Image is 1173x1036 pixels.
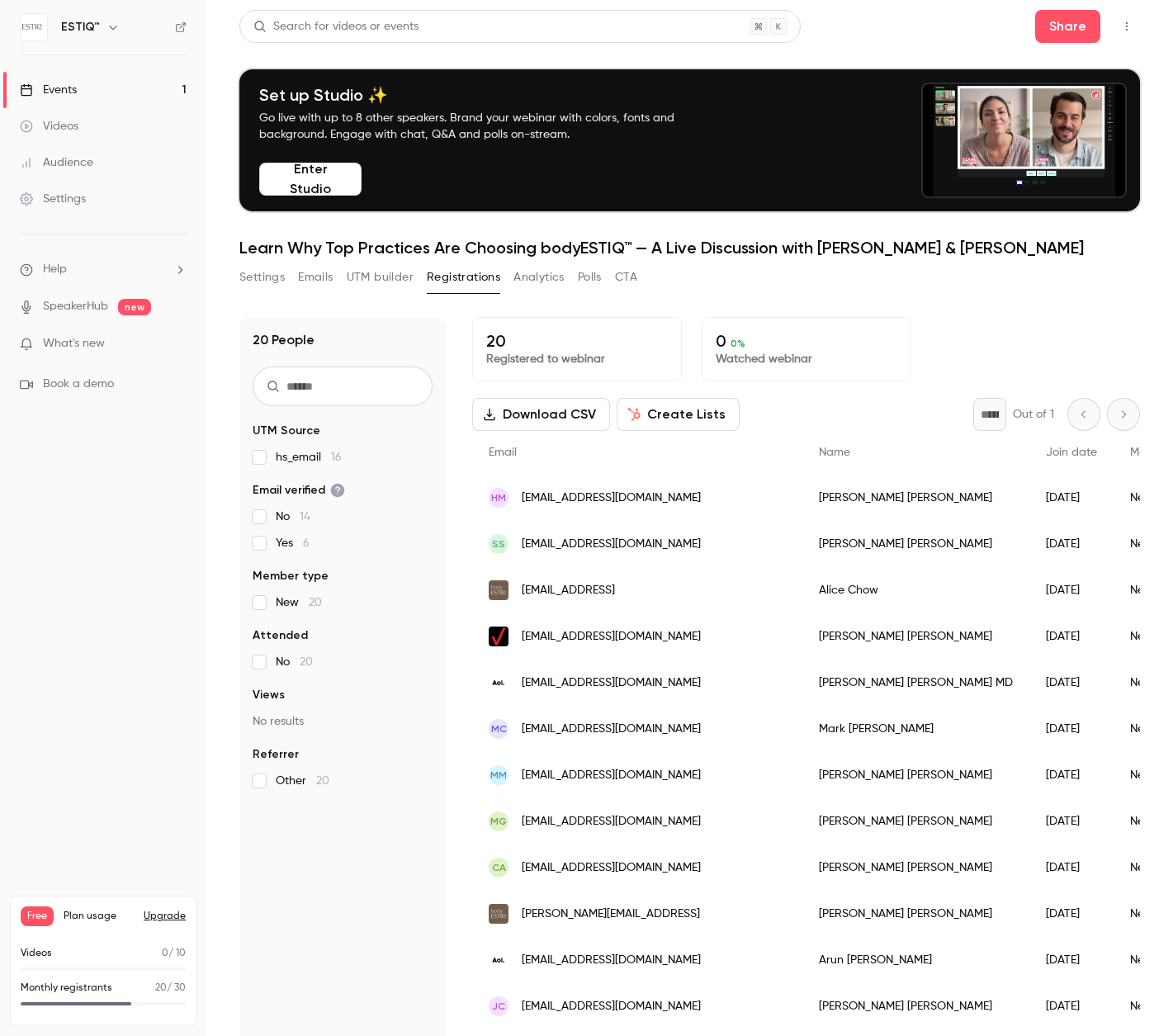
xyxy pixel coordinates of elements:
[1029,891,1114,937] div: [DATE]
[239,264,285,291] button: Settings
[522,490,701,507] span: [EMAIL_ADDRESS][DOMAIN_NAME]
[300,656,313,668] span: 20
[298,264,333,291] button: Emails
[155,981,186,996] p: / 30
[300,511,310,523] span: 14
[253,627,308,644] span: Attended
[522,906,700,923] span: [PERSON_NAME][EMAIL_ADDRESS]
[253,330,315,350] h1: 20 People
[259,85,713,105] h4: Set up Studio ✨
[802,891,1029,937] div: [PERSON_NAME] [PERSON_NAME]
[522,628,701,646] span: [EMAIL_ADDRESS][DOMAIN_NAME]
[716,331,897,351] p: 0
[1029,521,1114,567] div: [DATE]
[144,910,186,923] button: Upgrade
[1029,660,1114,706] div: [DATE]
[253,568,329,584] span: Member type
[490,768,507,783] span: MM
[309,597,322,608] span: 20
[276,535,310,551] span: Yes
[489,580,508,600] img: estiq.ai
[253,423,320,439] span: UTM Source
[253,482,345,499] span: Email verified
[276,654,313,670] span: No
[20,191,86,207] div: Settings
[617,398,740,431] button: Create Lists
[21,14,47,40] img: ESTIQ™
[802,475,1029,521] div: [PERSON_NAME] [PERSON_NAME]
[316,775,329,787] span: 20
[1035,10,1100,43] button: Share
[1029,798,1114,844] div: [DATE]
[276,594,322,611] span: New
[522,813,701,830] span: [EMAIL_ADDRESS][DOMAIN_NAME]
[615,264,637,291] button: CTA
[167,337,187,352] iframe: Noticeable Trigger
[259,110,713,143] p: Go live with up to 8 other speakers. Brand your webinar with colors, fonts and background. Engage...
[1013,406,1054,423] p: Out of 1
[489,447,517,458] span: Email
[1046,447,1097,458] span: Join date
[522,582,615,599] span: [EMAIL_ADDRESS]
[802,844,1029,891] div: [PERSON_NAME] [PERSON_NAME]
[61,19,100,35] h6: ESTIQ™
[492,537,505,551] span: SS
[43,298,108,315] a: SpeakerHub
[522,952,701,969] span: [EMAIL_ADDRESS][DOMAIN_NAME]
[20,118,78,135] div: Videos
[253,713,433,730] p: No results
[731,338,745,349] span: 0 %
[239,238,1140,258] h1: Learn Why Top Practices Are Choosing bodyESTIQ™ — A Live Discussion with [PERSON_NAME] & [PERSON_...
[802,752,1029,798] div: [PERSON_NAME] [PERSON_NAME]
[276,449,342,466] span: hs_email
[253,746,299,763] span: Referrer
[489,673,508,693] img: aol.com
[802,521,1029,567] div: [PERSON_NAME] [PERSON_NAME]
[43,376,114,393] span: Book a demo
[162,946,186,961] p: / 10
[802,660,1029,706] div: [PERSON_NAME] [PERSON_NAME] MD
[522,674,701,692] span: [EMAIL_ADDRESS][DOMAIN_NAME]
[276,509,310,525] span: No
[802,798,1029,844] div: [PERSON_NAME] [PERSON_NAME]
[1029,937,1114,983] div: [DATE]
[716,351,897,367] p: Watched webinar
[491,490,506,505] span: HM
[490,814,507,829] span: MG
[331,452,342,463] span: 16
[21,981,112,996] p: Monthly registrants
[1029,567,1114,613] div: [DATE]
[489,627,508,646] img: verizon.net
[276,773,329,789] span: Other
[513,264,565,291] button: Analytics
[20,154,93,171] div: Audience
[118,299,151,315] span: new
[802,706,1029,752] div: Mark [PERSON_NAME]
[522,721,701,738] span: [EMAIL_ADDRESS][DOMAIN_NAME]
[253,423,433,789] section: facet-groups
[489,904,508,924] img: estiq.ai
[155,983,167,993] span: 20
[802,613,1029,660] div: [PERSON_NAME] [PERSON_NAME]
[486,331,668,351] p: 20
[486,351,668,367] p: Registered to webinar
[64,910,134,923] span: Plan usage
[162,948,168,958] span: 0
[472,398,610,431] button: Download CSV
[253,687,285,703] span: Views
[20,82,77,98] div: Events
[489,950,508,970] img: aol.com
[522,536,701,553] span: [EMAIL_ADDRESS][DOMAIN_NAME]
[802,983,1029,1029] div: [PERSON_NAME] [PERSON_NAME]
[1029,706,1114,752] div: [DATE]
[1029,844,1114,891] div: [DATE]
[259,163,362,196] button: Enter Studio
[1029,475,1114,521] div: [DATE]
[1029,613,1114,660] div: [DATE]
[802,567,1029,613] div: Alice Chow
[1029,752,1114,798] div: [DATE]
[347,264,414,291] button: UTM builder
[802,937,1029,983] div: Arun [PERSON_NAME]
[491,721,507,736] span: MC
[21,906,54,926] span: Free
